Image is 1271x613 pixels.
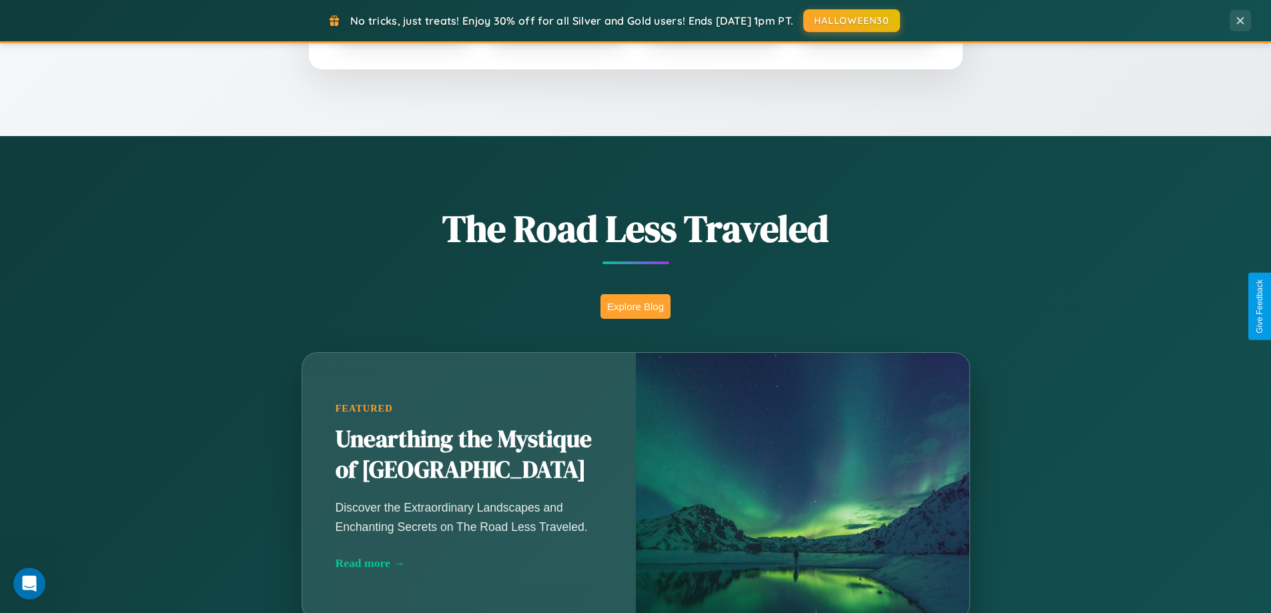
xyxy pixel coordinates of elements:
div: Featured [336,403,602,414]
h1: The Road Less Traveled [236,203,1036,254]
div: Give Feedback [1255,279,1264,334]
button: Explore Blog [600,294,671,319]
button: HALLOWEEN30 [803,9,900,32]
span: No tricks, just treats! Enjoy 30% off for all Silver and Gold users! Ends [DATE] 1pm PT. [350,14,793,27]
iframe: Intercom live chat [13,568,45,600]
div: Read more → [336,556,602,570]
p: Discover the Extraordinary Landscapes and Enchanting Secrets on The Road Less Traveled. [336,498,602,536]
h2: Unearthing the Mystique of [GEOGRAPHIC_DATA] [336,424,602,486]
